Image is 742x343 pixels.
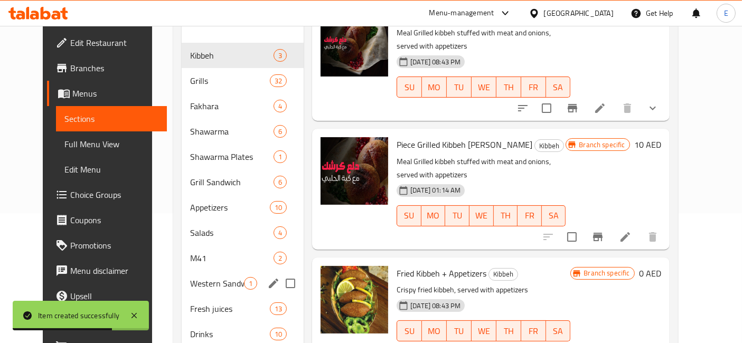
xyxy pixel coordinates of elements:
button: SU [397,320,422,341]
span: Western Sandwiches [190,277,244,290]
span: 1 [245,279,257,289]
h6: 10 AED [634,137,661,152]
span: Edit Restaurant [70,36,158,49]
button: TU [447,77,472,98]
p: Crispy fried kibbeh, served with appetizers [397,283,570,297]
span: SA [550,323,567,339]
button: FR [521,77,546,98]
button: MO [422,77,447,98]
div: [GEOGRAPHIC_DATA] [544,7,614,19]
span: SA [550,80,567,95]
span: MO [426,323,443,339]
span: Menus [72,87,158,100]
span: Full Menu View [64,138,158,150]
span: Grills [190,74,270,87]
span: E [724,7,728,19]
span: Menu disclaimer [70,264,158,277]
button: SA [546,77,571,98]
div: Appetizers [190,201,270,214]
button: WE [472,320,496,341]
span: 6 [274,127,286,137]
span: Choice Groups [70,188,158,201]
span: [DATE] 01:14 AM [406,185,465,195]
span: Fakhara [190,100,274,112]
button: SU [397,77,422,98]
span: Coupons [70,214,158,226]
div: Shawarma Plates1 [182,144,304,169]
span: SU [401,80,418,95]
span: Drinks [190,328,270,340]
span: WE [476,323,492,339]
button: edit [266,275,281,291]
div: items [274,226,287,239]
div: Shawarma [190,125,274,138]
div: Grill Sandwich [190,176,274,188]
a: Menus [47,81,167,106]
button: Branch-specific-item [585,224,610,250]
span: FR [522,208,538,223]
div: Kibbeh [534,139,564,152]
div: Fakhara4 [182,93,304,119]
div: Kibbeh [489,268,518,281]
span: MO [426,80,443,95]
div: items [274,125,287,138]
span: Kibbeh [190,49,274,62]
span: M41 [190,252,274,264]
span: Branches [70,62,158,74]
span: Promotions [70,239,158,252]
span: TU [451,80,467,95]
a: Edit Menu [56,157,167,182]
button: FR [518,205,542,226]
a: Menu disclaimer [47,258,167,283]
a: Coupons [47,207,167,233]
span: Fresh juices [190,302,270,315]
p: Meal Grilled kibbeh stuffed with meat and onions, served with appetizers [397,155,566,182]
a: Full Menu View [56,131,167,157]
button: TU [445,205,469,226]
span: 3 [274,51,286,61]
img: Piece Grilled Kibbeh Al Halabi [321,137,388,205]
div: items [270,201,287,214]
button: MO [422,320,447,341]
a: Upsell [47,283,167,309]
button: TH [494,205,518,226]
button: TH [496,77,521,98]
a: Sections [56,106,167,131]
a: Promotions [47,233,167,258]
button: sort-choices [510,96,536,121]
span: Edit Menu [64,163,158,176]
div: Grills32 [182,68,304,93]
h6: 0 AED [639,266,661,281]
svg: Show Choices [646,102,659,115]
div: items [274,150,287,163]
div: items [274,176,287,188]
span: Salads [190,226,274,239]
a: Branches [47,55,167,81]
div: Appetizers10 [182,195,304,220]
span: Sections [64,112,158,125]
span: Branch specific [579,268,634,278]
span: Piece Grilled Kibbeh [PERSON_NAME] [397,137,532,153]
div: M412 [182,245,304,271]
span: 10 [270,329,286,339]
div: items [270,74,287,87]
button: FR [521,320,546,341]
button: SA [542,205,566,226]
span: 1 [274,152,286,162]
button: Branch-specific-item [560,96,585,121]
span: TH [501,323,517,339]
span: Shawarma Plates [190,150,274,163]
span: WE [474,208,490,223]
span: 10 [270,203,286,213]
div: Western Sandwiches1edit [182,271,304,296]
div: Fresh juices13 [182,296,304,321]
span: TU [451,323,467,339]
button: MO [421,205,446,226]
span: 32 [270,76,286,86]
